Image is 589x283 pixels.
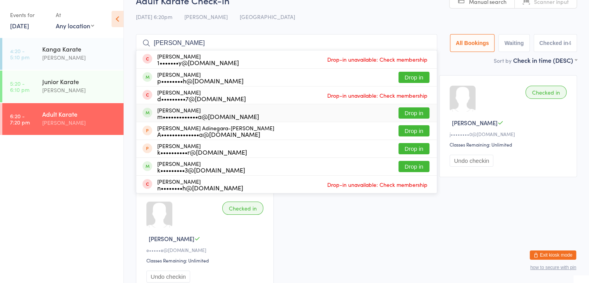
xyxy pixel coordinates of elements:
[10,48,29,60] time: 4:20 - 5:10 pm
[157,149,247,155] div: k••••••••••r@[DOMAIN_NAME]
[398,161,429,172] button: Drop in
[450,141,569,148] div: Classes Remaining: Unlimited
[157,78,244,84] div: p••••••••h@[DOMAIN_NAME]
[498,34,529,52] button: Waiting
[157,59,239,66] div: 1•••••••y@[DOMAIN_NAME]
[157,185,243,191] div: n••••••••h@[DOMAIN_NAME]
[146,271,190,283] button: Undo checkin
[525,86,567,99] div: Checked in
[222,202,263,215] div: Checked in
[146,247,266,253] div: e•••••e@[DOMAIN_NAME]
[184,13,228,21] span: [PERSON_NAME]
[534,34,577,52] button: Checked in4
[136,13,172,21] span: [DATE] 6:20pm
[568,40,571,46] div: 4
[325,53,429,65] span: Drop-in unavailable: Check membership
[530,265,576,270] button: how to secure with pin
[136,34,437,52] input: Search
[56,9,94,21] div: At
[513,56,577,64] div: Check in time (DESC)
[157,178,243,191] div: [PERSON_NAME]
[450,34,495,52] button: All Bookings
[452,119,498,127] span: [PERSON_NAME]
[157,143,247,155] div: [PERSON_NAME]
[157,107,259,119] div: [PERSON_NAME]
[398,72,429,83] button: Drop in
[325,179,429,190] span: Drop-in unavailable: Check membership
[157,71,244,84] div: [PERSON_NAME]
[146,257,266,264] div: Classes Remaining: Unlimited
[42,77,117,86] div: Junior Karate
[42,45,117,53] div: Kanga Karate
[10,80,29,93] time: 5:20 - 6:10 pm
[10,21,29,30] a: [DATE]
[157,95,246,102] div: d•••••••••7@[DOMAIN_NAME]
[56,21,94,30] div: Any location
[10,9,48,21] div: Events for
[157,131,274,137] div: A••••••••••••••a@[DOMAIN_NAME]
[157,160,245,173] div: [PERSON_NAME]
[240,13,295,21] span: [GEOGRAPHIC_DATA]
[157,89,246,102] div: [PERSON_NAME]
[2,38,124,70] a: 4:20 -5:10 pmKanga Karate[PERSON_NAME]
[450,155,493,167] button: Undo checkin
[398,143,429,154] button: Drop in
[157,53,239,66] div: [PERSON_NAME]
[10,113,30,125] time: 6:20 - 7:20 pm
[398,107,429,119] button: Drop in
[149,235,194,243] span: [PERSON_NAME]
[2,71,124,102] a: 5:20 -6:10 pmJunior Karate[PERSON_NAME]
[450,131,569,137] div: j••••••••0@[DOMAIN_NAME]
[530,250,576,260] button: Exit kiosk mode
[42,86,117,95] div: [PERSON_NAME]
[398,125,429,136] button: Drop in
[325,90,429,101] span: Drop-in unavailable: Check membership
[157,113,259,119] div: m•••••••••••••a@[DOMAIN_NAME]
[42,53,117,62] div: [PERSON_NAME]
[42,118,117,127] div: [PERSON_NAME]
[42,110,117,118] div: Adult Karate
[157,167,245,173] div: k•••••••••3@[DOMAIN_NAME]
[494,57,512,64] label: Sort by
[157,125,274,137] div: [PERSON_NAME] Adinegara-[PERSON_NAME]
[2,103,124,135] a: 6:20 -7:20 pmAdult Karate[PERSON_NAME]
